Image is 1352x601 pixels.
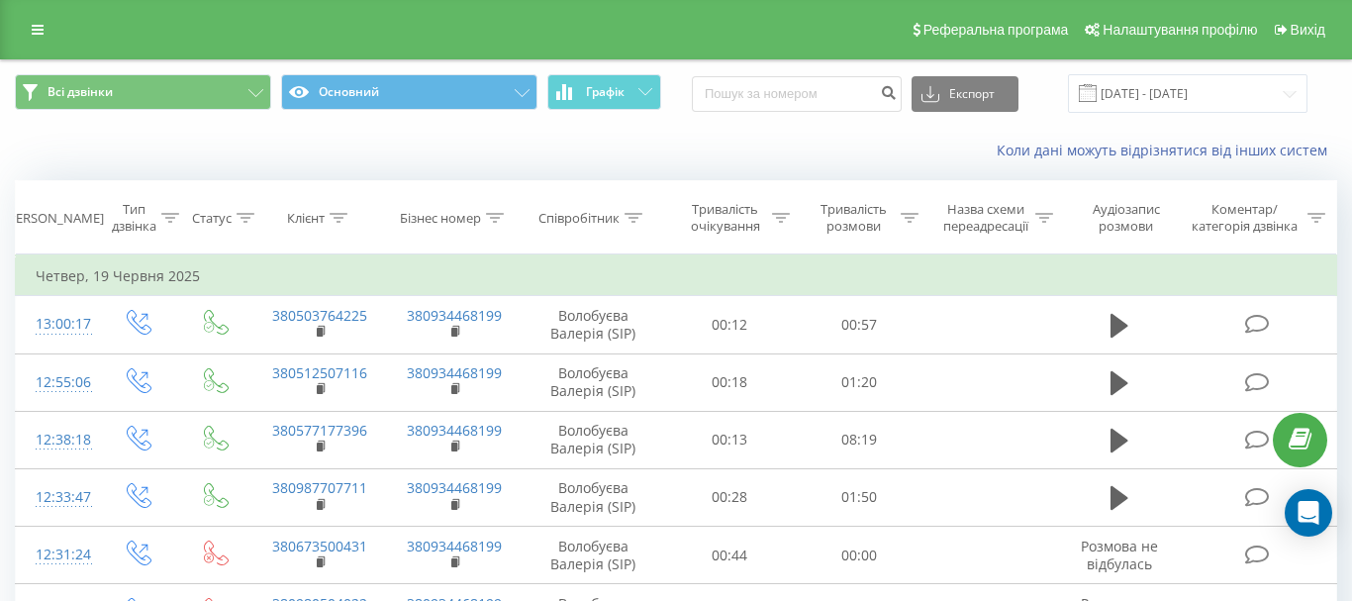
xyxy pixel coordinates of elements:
[912,76,1018,112] button: Експорт
[281,74,537,110] button: Основний
[1291,22,1325,38] span: Вихід
[1103,22,1257,38] span: Налаштування профілю
[1187,201,1303,235] div: Коментар/категорія дзвінка
[272,478,367,497] a: 380987707711
[683,201,766,235] div: Тривалість очікування
[36,363,78,402] div: 12:55:06
[112,201,156,235] div: Тип дзвінка
[272,363,367,382] a: 380512507116
[1081,537,1158,573] span: Розмова не відбулась
[36,478,78,517] div: 12:33:47
[36,305,78,344] div: 13:00:17
[48,84,113,100] span: Всі дзвінки
[795,468,923,526] td: 01:50
[272,306,367,325] a: 380503764225
[287,210,325,227] div: Клієнт
[665,527,794,584] td: 00:44
[665,296,794,353] td: 00:12
[813,201,896,235] div: Тривалість розмови
[521,296,665,353] td: Волобуєва Валерія (SIP)
[795,353,923,411] td: 01:20
[795,527,923,584] td: 00:00
[400,210,481,227] div: Бізнес номер
[15,74,271,110] button: Всі дзвінки
[407,478,502,497] a: 380934468199
[16,256,1337,296] td: Четвер, 19 Червня 2025
[941,201,1030,235] div: Назва схеми переадресації
[407,537,502,555] a: 380934468199
[795,411,923,468] td: 08:19
[272,537,367,555] a: 380673500431
[997,141,1337,159] a: Коли дані можуть відрізнятися вiд інших систем
[547,74,661,110] button: Графік
[36,536,78,574] div: 12:31:24
[586,85,625,99] span: Графік
[407,363,502,382] a: 380934468199
[521,353,665,411] td: Волобуєва Валерія (SIP)
[665,411,794,468] td: 00:13
[665,468,794,526] td: 00:28
[521,468,665,526] td: Волобуєва Валерія (SIP)
[692,76,902,112] input: Пошук за номером
[521,527,665,584] td: Волобуєва Валерія (SIP)
[665,353,794,411] td: 00:18
[4,210,104,227] div: [PERSON_NAME]
[1285,489,1332,537] div: Open Intercom Messenger
[795,296,923,353] td: 00:57
[923,22,1069,38] span: Реферальна програма
[407,306,502,325] a: 380934468199
[36,421,78,459] div: 12:38:18
[192,210,232,227] div: Статус
[407,421,502,440] a: 380934468199
[272,421,367,440] a: 380577177396
[1076,201,1177,235] div: Аудіозапис розмови
[538,210,620,227] div: Співробітник
[521,411,665,468] td: Волобуєва Валерія (SIP)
